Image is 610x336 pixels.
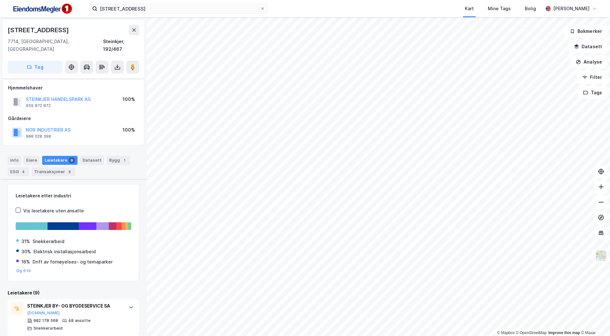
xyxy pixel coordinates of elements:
[570,56,607,68] button: Analyse
[548,331,580,335] a: Improve this map
[578,305,610,336] div: Kontrollprogram for chat
[8,38,103,53] div: 7714, [GEOGRAPHIC_DATA], [GEOGRAPHIC_DATA]
[33,238,64,245] div: Snekkerarbeid
[553,5,590,12] div: [PERSON_NAME]
[8,115,139,122] div: Gårdeiere
[33,326,63,331] div: Snekkerarbeid
[497,331,515,335] a: Mapbox
[8,61,63,73] button: Tag
[488,5,511,12] div: Mine Tags
[32,167,75,176] div: Transaksjoner
[20,169,26,175] div: 4
[569,40,607,53] button: Datasett
[564,25,607,38] button: Bokmerker
[21,258,30,266] div: 16%
[595,250,607,262] img: Z
[21,238,30,245] div: 31%
[107,156,130,165] div: Bygg
[123,126,135,134] div: 100%
[97,4,260,13] input: Søk på adresse, matrikkel, gårdeiere, leietakere eller personer
[68,318,91,323] div: 48 ansatte
[26,134,51,139] div: 988 028 398
[8,289,139,297] div: Leietakere (9)
[21,248,31,256] div: 30%
[8,84,139,92] div: Hjemmelshaver
[8,156,21,165] div: Info
[26,103,51,108] div: 959 872 872
[516,331,547,335] a: OpenStreetMap
[8,25,70,35] div: [STREET_ADDRESS]
[66,169,73,175] div: 8
[10,2,74,16] img: F4PB6Px+NJ5v8B7XTbfpPpyloAAAAASUVORK5CYII=
[121,157,128,164] div: 1
[578,86,607,99] button: Tags
[33,248,96,256] div: Elektrisk installasjonsarbeid
[525,5,536,12] div: Bolig
[24,156,40,165] div: Eiere
[16,268,31,273] button: Og 6 til
[8,167,29,176] div: ESG
[33,318,58,323] div: 982 178 568
[123,95,135,103] div: 100%
[80,156,104,165] div: Datasett
[69,157,75,164] div: 9
[16,192,131,200] div: Leietakere etter industri
[578,305,610,336] iframe: Chat Widget
[23,207,84,215] div: Vis leietakere uten ansatte
[27,310,60,316] button: [DOMAIN_NAME]
[103,38,139,53] div: Steinkjer, 192/467
[27,302,122,310] div: STEINKJER BY- OG BYGDESERVICE SA
[577,71,607,84] button: Filter
[42,156,78,165] div: Leietakere
[33,258,113,266] div: Drift av fornøyelses- og temaparker
[465,5,474,12] div: Kart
